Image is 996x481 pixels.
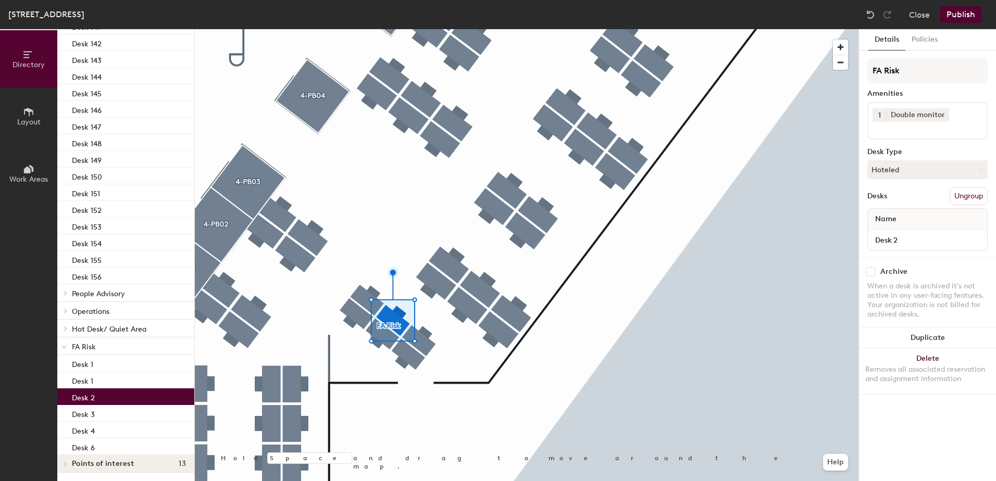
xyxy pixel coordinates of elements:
p: Desk 148 [72,136,102,148]
div: Removes all associated reservation and assignment information [865,365,990,384]
span: Work Areas [9,175,48,184]
span: 1 [878,110,881,121]
p: Desk 4 [72,424,95,436]
button: Duplicate [859,327,996,348]
p: Desk 151 [72,186,100,198]
span: Hot Desk/ Quiet Area [72,325,146,334]
p: Desk 146 [72,103,102,115]
div: Amenities [867,90,988,98]
button: Help [823,454,848,471]
span: Layout [17,118,41,126]
div: When a desk is archived it's not active in any user-facing features. Your organization is not bil... [867,282,988,319]
p: Desk 153 [72,220,102,232]
p: Desk 6 [72,440,95,452]
p: Desk 150 [72,170,102,182]
div: Desk Type [867,148,988,156]
span: FA Risk [72,343,96,351]
span: Directory [13,60,45,69]
p: Desk 145 [72,86,102,98]
span: Points of interest [72,460,134,468]
img: Redo [882,9,892,20]
div: Double monitor [886,108,949,122]
img: Undo [865,9,876,20]
span: People Advisory [72,289,125,298]
span: Operations [72,307,109,316]
div: Archive [880,268,907,276]
p: Desk 155 [72,253,102,265]
button: Close [909,6,930,23]
button: 1 [873,108,886,122]
button: Hoteled [867,160,988,179]
p: Desk 1 [72,374,93,386]
p: Desk 149 [72,153,102,165]
button: Publish [940,6,981,23]
span: Name [870,210,902,229]
p: Desk 143 [72,53,102,65]
p: Desk 154 [72,236,102,248]
button: Ungroup [950,187,988,205]
div: Desks [867,192,887,200]
div: [STREET_ADDRESS] [8,8,84,21]
p: Desk 2 [72,390,95,402]
p: Desk 152 [72,203,102,215]
button: Policies [905,29,944,50]
p: Desk 156 [72,270,102,282]
button: DeleteRemoves all associated reservation and assignment information [859,348,996,394]
p: Desk 142 [72,36,102,48]
input: Unnamed desk [870,233,985,247]
p: Desk 1 [72,357,93,369]
p: Desk 144 [72,70,102,82]
p: Desk 147 [72,120,101,132]
button: Details [868,29,905,50]
span: 13 [179,460,186,468]
p: Desk 3 [72,407,95,419]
